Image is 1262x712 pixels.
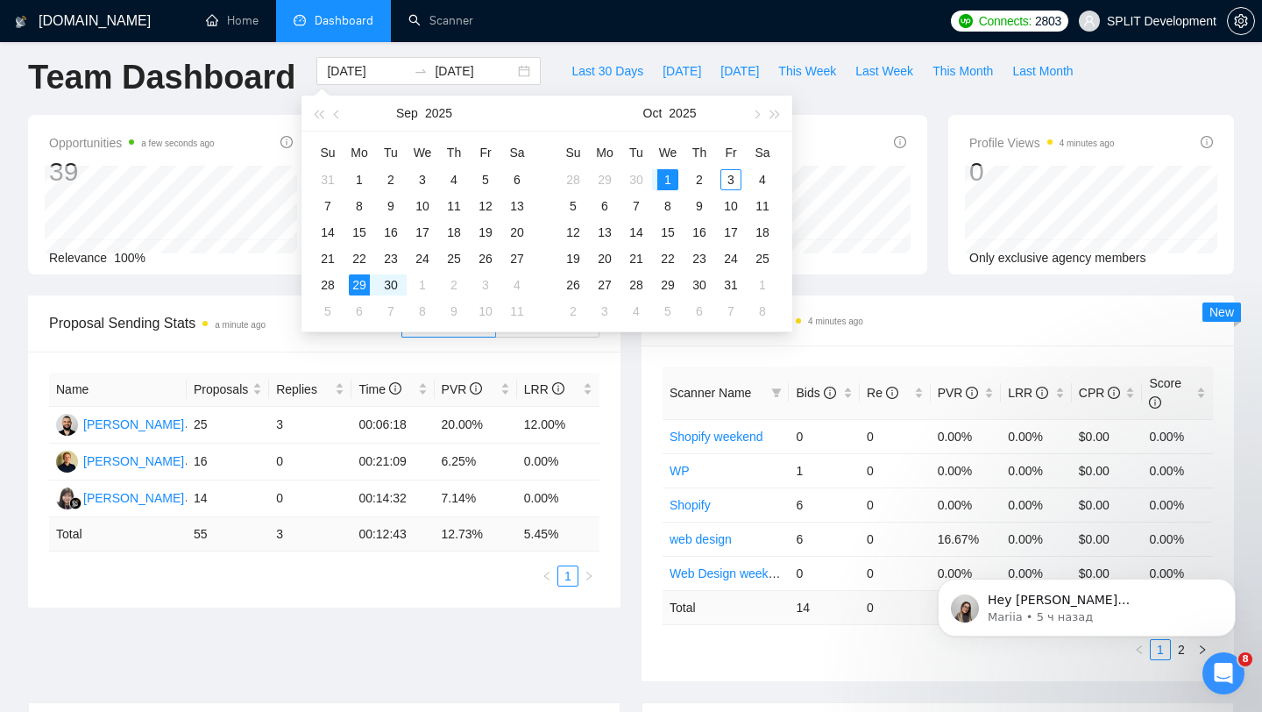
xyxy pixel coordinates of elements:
[796,386,835,400] span: Bids
[867,386,898,400] span: Re
[663,251,756,265] span: Acceptance Rate
[315,13,373,28] span: Dashboard
[414,64,428,78] span: swap-right
[670,498,711,512] a: Shopify
[1083,15,1095,27] span: user
[587,136,599,148] span: info-circle
[351,481,434,517] td: 00:14:32
[49,132,215,153] span: Opportunities
[269,481,351,517] td: 0
[187,444,269,481] td: 16
[356,251,416,265] span: Reply Rate
[83,452,184,471] div: [PERSON_NAME]
[1036,387,1048,399] span: info-circle
[524,382,564,396] span: LRR
[932,61,993,81] span: This Month
[56,451,78,473] img: AH
[670,532,732,546] a: web design
[578,566,599,587] button: right
[931,419,1002,453] td: 0.00%
[1227,14,1255,28] a: setting
[1001,419,1072,453] td: 0.00%
[969,155,1115,189] div: 0
[269,444,351,481] td: 0
[423,251,458,265] span: 5.45%
[846,57,923,85] button: Last Week
[56,488,78,509] img: VN
[552,382,564,395] span: info-circle
[1072,522,1143,556] td: $0.00
[1060,139,1115,148] time: 4 minutes ago
[1227,7,1255,35] button: setting
[435,61,514,81] input: End date
[969,132,1115,153] span: Profile Views
[56,490,184,504] a: VN[PERSON_NAME]
[1209,305,1234,319] span: New
[351,407,434,444] td: 00:06:18
[824,387,836,399] span: info-circle
[663,155,792,189] div: 13
[894,136,906,148] span: info-circle
[931,453,1002,488] td: 0.00%
[584,571,594,581] span: right
[187,481,269,517] td: 14
[860,522,931,556] td: 0
[860,556,931,590] td: 0
[959,14,973,28] img: upwork-logo.png
[1035,11,1061,31] span: 2803
[808,317,863,326] time: 4 minutes ago
[966,387,978,399] span: info-circle
[1142,453,1213,488] td: 0.00%
[789,419,860,453] td: 0
[923,57,1003,85] button: This Month
[911,542,1262,665] iframe: Intercom notifications сообщение
[670,386,751,400] span: Scanner Name
[1201,136,1213,148] span: info-circle
[1072,488,1143,522] td: $0.00
[789,522,860,556] td: 6
[351,517,434,552] td: 00:12:43
[789,556,860,590] td: 0
[83,415,184,434] div: [PERSON_NAME]
[1001,488,1072,522] td: 0.00%
[429,139,480,148] time: a minute ago
[938,386,979,400] span: PVR
[571,61,643,81] span: Last 30 Days
[187,373,269,407] th: Proposals
[517,517,599,552] td: 5.45 %
[206,13,259,28] a: homeHome
[558,566,578,586] a: 1
[435,444,517,481] td: 6.25%
[194,380,249,399] span: Proposals
[562,57,653,85] button: Last 30 Days
[860,590,931,624] td: 0
[327,61,407,81] input: Start date
[187,517,269,552] td: 55
[1142,522,1213,556] td: 0.00%
[886,387,898,399] span: info-circle
[969,251,1146,265] span: Only exclusive agency members
[979,11,1032,31] span: Connects:
[28,57,295,98] h1: Team Dashboard
[768,380,785,406] span: filter
[663,61,701,81] span: [DATE]
[789,590,860,624] td: 14
[1142,488,1213,522] td: 0.00%
[763,251,771,265] span: --
[356,155,480,189] div: 55
[269,407,351,444] td: 3
[711,57,769,85] button: [DATE]
[470,382,482,395] span: info-circle
[517,444,599,481] td: 0.00%
[769,57,846,85] button: This Week
[187,407,269,444] td: 25
[1001,453,1072,488] td: 0.00%
[789,453,860,488] td: 1
[414,64,428,78] span: to
[435,407,517,444] td: 20.00%
[276,380,331,399] span: Replies
[1202,652,1244,694] iframe: Intercom live chat
[415,317,481,331] span: By manager
[56,453,184,467] a: AH[PERSON_NAME]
